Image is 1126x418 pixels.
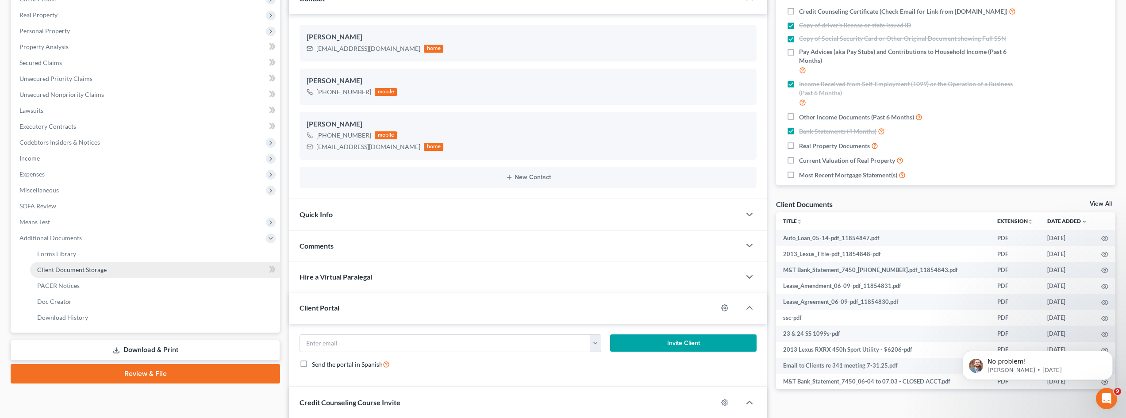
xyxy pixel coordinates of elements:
[37,314,88,321] span: Download History
[1040,262,1094,278] td: [DATE]
[316,44,420,53] div: [EMAIL_ADDRESS][DOMAIN_NAME]
[1090,201,1112,207] a: View All
[776,294,990,310] td: Lease_Agreement_06-09-pdf_11854830.pdf
[18,172,148,181] div: We typically reply in a few hours
[19,234,82,242] span: Additional Documents
[990,326,1040,341] td: PDF
[19,75,92,82] span: Unsecured Priority Claims
[300,210,333,219] span: Quick Info
[37,282,80,289] span: PACER Notices
[30,246,280,262] a: Forms Library
[799,80,1023,97] span: Income Received from Self-Employment (1099) or the Operation of a Business (Past 6 Months)
[776,310,990,326] td: ssc-pdf
[776,199,833,209] div: Client Documents
[19,11,58,19] span: Real Property
[73,298,104,304] span: Messages
[799,156,895,165] span: Current Valuation of Real Property
[12,119,280,134] a: Executory Contracts
[799,127,876,136] span: Bank Statements (4 Months)
[18,162,148,172] div: Send us a message
[307,174,749,181] button: New Contact
[316,88,371,96] div: [PHONE_NUMBER]
[19,154,40,162] span: Income
[424,143,443,151] div: home
[13,234,164,260] div: Statement of Financial Affairs - Payments Made in the Last 90 days
[424,45,443,53] div: home
[307,32,749,42] div: [PERSON_NAME]
[9,117,168,150] div: Profile image for JamesNo problem![PERSON_NAME]•[DATE]
[776,342,990,358] td: 2013 Lexus RXRX 450h Sport Utility - $6206-pdf
[19,91,104,98] span: Unsecured Nonpriority Claims
[300,335,590,352] input: Enter email
[776,262,990,278] td: M&T Bank_Statement_7450_[PHONE_NUMBER].pdf_11854843.pdf
[19,59,62,66] span: Secured Claims
[799,34,1006,43] span: Copy of Social Security Card or Other Original Document showing Full SSN
[118,276,177,311] button: Help
[990,262,1040,278] td: PDF
[12,103,280,119] a: Lawsuits
[1040,230,1094,246] td: [DATE]
[19,27,70,35] span: Personal Property
[19,298,39,304] span: Home
[375,88,397,96] div: mobile
[375,131,397,139] div: mobile
[37,298,72,305] span: Doc Creator
[18,238,148,257] div: Statement of Financial Affairs - Payments Made in the Last 90 days
[300,303,339,312] span: Client Portal
[18,19,77,28] img: logo
[1040,310,1094,326] td: [DATE]
[1114,388,1121,395] span: 9
[799,113,914,122] span: Other Income Documents (Past 6 Months)
[797,219,802,224] i: unfold_more
[799,171,897,180] span: Most Recent Mortgage Statement(s)
[11,364,280,383] a: Review & File
[19,170,45,178] span: Expenses
[1082,219,1087,224] i: expand_more
[30,294,280,310] a: Doc Creator
[18,78,159,93] p: How can we help?
[776,278,990,294] td: Lease_Amendment_06-09-pdf_11854831.pdf
[1096,388,1117,409] iframe: Intercom live chat
[18,111,159,121] div: Recent message
[19,138,100,146] span: Codebtors Insiders & Notices
[610,334,757,352] button: Invite Client
[11,340,280,360] a: Download & Print
[12,87,280,103] a: Unsecured Nonpriority Claims
[19,107,43,114] span: Lawsuits
[316,142,420,151] div: [EMAIL_ADDRESS][DOMAIN_NAME]
[95,14,112,32] img: Profile image for Emma
[9,104,168,150] div: Recent messageProfile image for JamesNo problem![PERSON_NAME]•[DATE]
[990,310,1040,326] td: PDF
[776,374,990,390] td: M&T Bank_Statement_7450_06-04 to 07.03 - CLOSED ACCT.pdf
[19,186,59,194] span: Miscellaneous
[30,262,280,278] a: Client Document Storage
[39,134,91,143] div: [PERSON_NAME]
[1047,218,1087,224] a: Date Added expand_more
[1040,326,1094,341] td: [DATE]
[30,310,280,326] a: Download History
[776,246,990,262] td: 2013_Lexus_Title-pdf_11854848-pdf
[12,55,280,71] a: Secured Claims
[18,264,148,273] div: Amendments
[300,398,400,406] span: Credit Counseling Course Invite
[799,21,911,30] span: Copy of driver's license or state issued ID
[997,218,1033,224] a: Extensionunfold_more
[128,14,146,32] img: Profile image for James
[37,266,107,273] span: Client Document Storage
[13,197,164,215] button: Search for help
[12,39,280,55] a: Property Analysis
[92,134,117,143] div: • [DATE]
[19,43,69,50] span: Property Analysis
[39,125,83,132] span: No problem!
[9,155,168,188] div: Send us a messageWe typically reply in a few hours
[799,47,1023,65] span: Pay Advices (aka Pay Stubs) and Contributions to Household Income (Past 6 Months)
[59,276,118,311] button: Messages
[152,14,168,30] div: Close
[990,246,1040,262] td: PDF
[18,222,148,231] div: Attorney's Disclosure of Compensation
[990,278,1040,294] td: PDF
